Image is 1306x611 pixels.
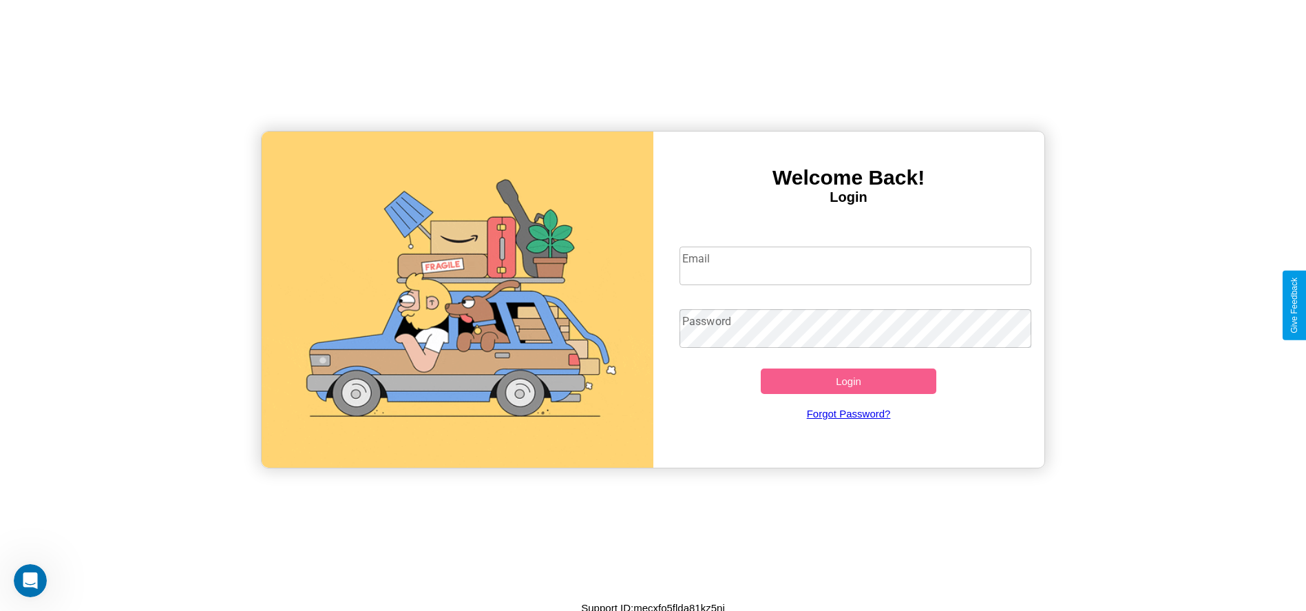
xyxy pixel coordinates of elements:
button: Login [761,369,937,394]
img: gif [262,132,653,468]
h3: Welcome Back! [653,166,1044,189]
iframe: Intercom live chat [14,564,47,597]
h4: Login [653,189,1044,205]
a: Forgot Password? [673,394,1024,433]
div: Give Feedback [1289,278,1299,333]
